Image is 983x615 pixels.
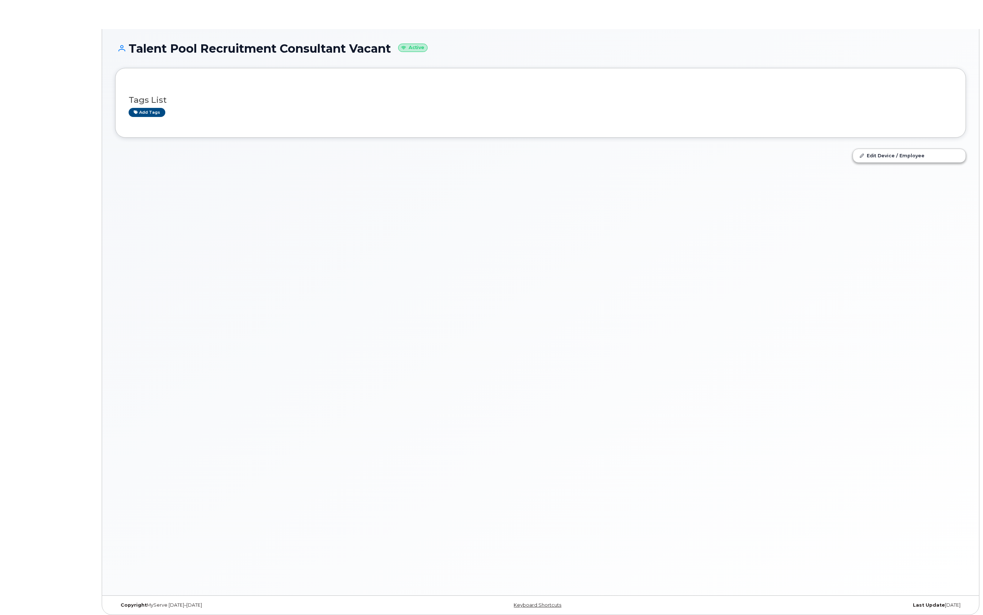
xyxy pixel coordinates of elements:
[115,602,399,608] div: MyServe [DATE]–[DATE]
[913,602,945,608] strong: Last Update
[514,602,561,608] a: Keyboard Shortcuts
[115,42,966,55] h1: Talent Pool Recruitment Consultant Vacant
[129,96,952,105] h3: Tags List
[121,602,147,608] strong: Copyright
[853,149,966,162] a: Edit Device / Employee
[682,602,966,608] div: [DATE]
[398,44,428,52] small: Active
[129,108,165,117] a: Add tags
